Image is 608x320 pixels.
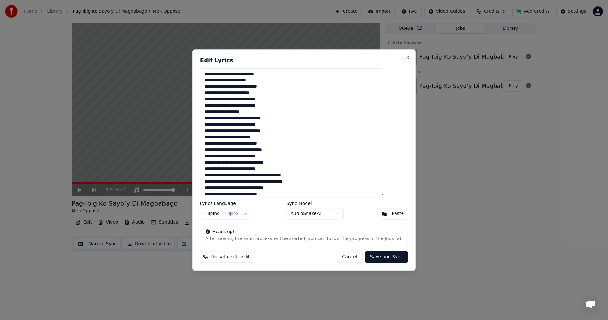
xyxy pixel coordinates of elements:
[377,208,408,219] button: Paste
[200,57,408,63] h2: Edit Lyrics
[365,251,408,263] button: Save and Sync
[287,201,344,206] label: Sync Model
[206,229,402,235] div: Heads up!
[392,211,404,217] div: Paste
[337,251,362,263] button: Cancel
[211,254,251,259] span: This will use 3 credits
[206,236,402,242] div: After saving, the sync process will be started, you can follow the progress in the Jobs tab
[200,201,252,206] label: Lyrics Language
